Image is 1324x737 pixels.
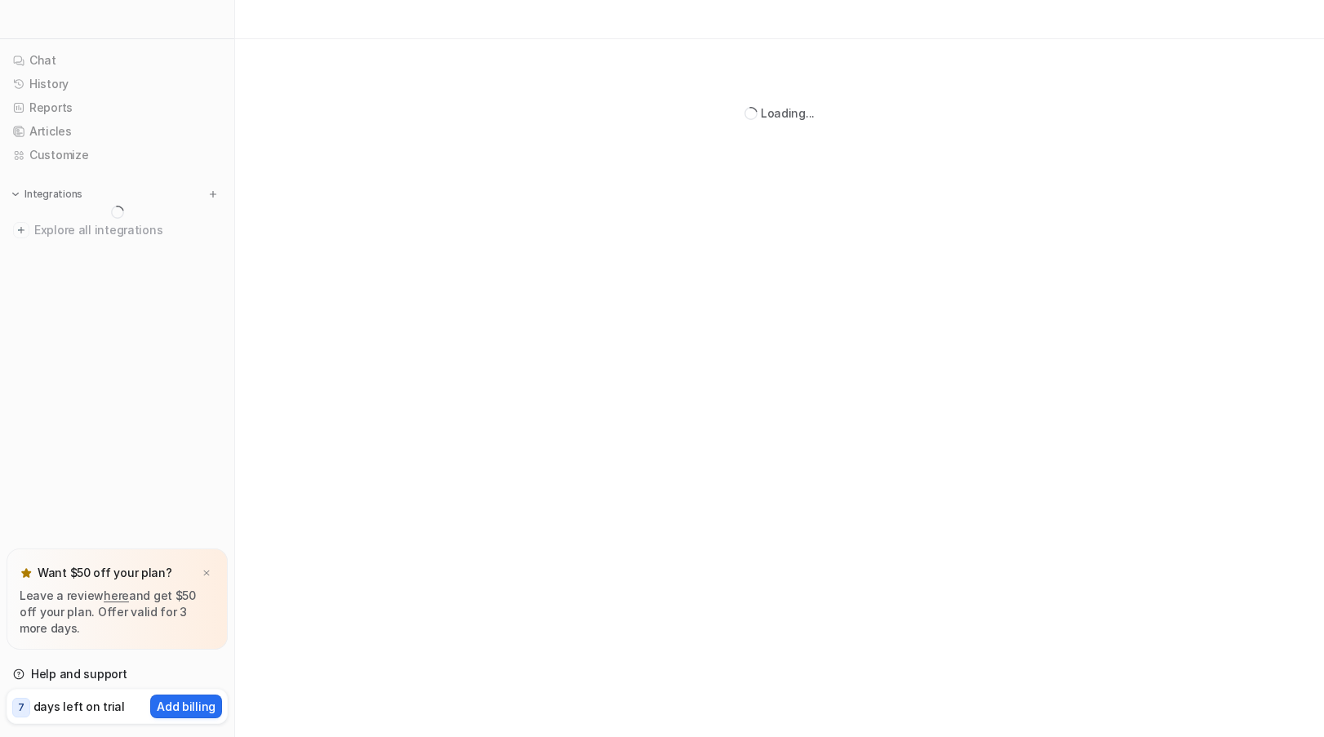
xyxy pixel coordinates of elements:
[150,695,222,718] button: Add billing
[7,186,87,202] button: Integrations
[104,588,129,602] a: here
[7,219,228,242] a: Explore all integrations
[761,104,815,122] div: Loading...
[24,188,82,201] p: Integrations
[7,120,228,143] a: Articles
[7,144,228,166] a: Customize
[20,566,33,579] img: star
[10,189,21,200] img: expand menu
[202,568,211,579] img: x
[34,217,221,243] span: Explore all integrations
[7,96,228,119] a: Reports
[207,189,219,200] img: menu_add.svg
[7,663,228,686] a: Help and support
[7,73,228,95] a: History
[20,588,215,637] p: Leave a review and get $50 off your plan. Offer valid for 3 more days.
[13,222,29,238] img: explore all integrations
[18,700,24,715] p: 7
[33,698,125,715] p: days left on trial
[157,698,215,715] p: Add billing
[38,565,172,581] p: Want $50 off your plan?
[7,49,228,72] a: Chat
